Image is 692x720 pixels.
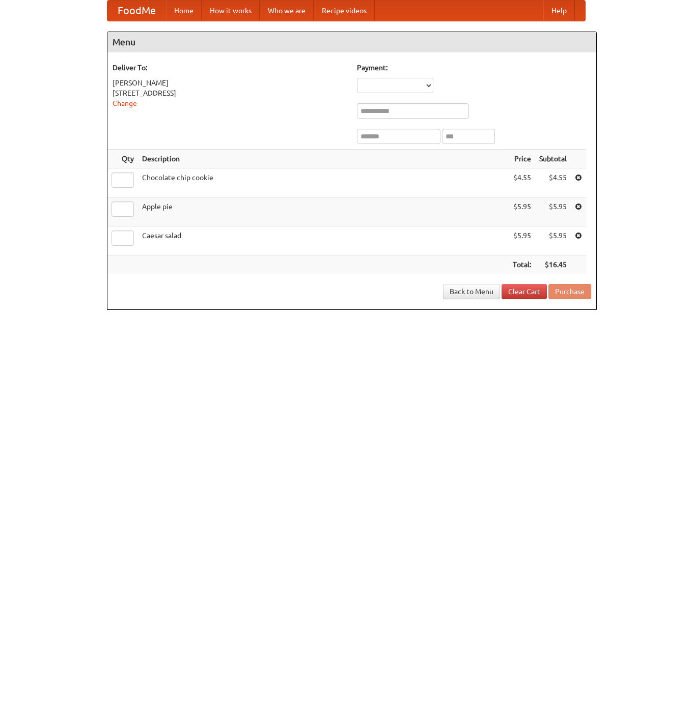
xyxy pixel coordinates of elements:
[107,1,166,21] a: FoodMe
[502,284,547,299] a: Clear Cart
[202,1,260,21] a: How it works
[509,226,535,255] td: $5.95
[509,168,535,197] td: $4.55
[535,168,571,197] td: $4.55
[138,168,509,197] td: Chocolate chip cookie
[357,63,591,73] h5: Payment:
[509,255,535,274] th: Total:
[509,150,535,168] th: Price
[113,88,347,98] div: [STREET_ADDRESS]
[535,255,571,274] th: $16.45
[113,99,137,107] a: Change
[314,1,375,21] a: Recipe videos
[138,197,509,226] td: Apple pie
[509,197,535,226] td: $5.95
[113,78,347,88] div: [PERSON_NAME]
[535,150,571,168] th: Subtotal
[443,284,500,299] a: Back to Menu
[166,1,202,21] a: Home
[543,1,575,21] a: Help
[535,197,571,226] td: $5.95
[138,226,509,255] td: Caesar salad
[113,63,347,73] h5: Deliver To:
[260,1,314,21] a: Who we are
[107,150,138,168] th: Qty
[535,226,571,255] td: $5.95
[107,32,596,52] h4: Menu
[138,150,509,168] th: Description
[548,284,591,299] button: Purchase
